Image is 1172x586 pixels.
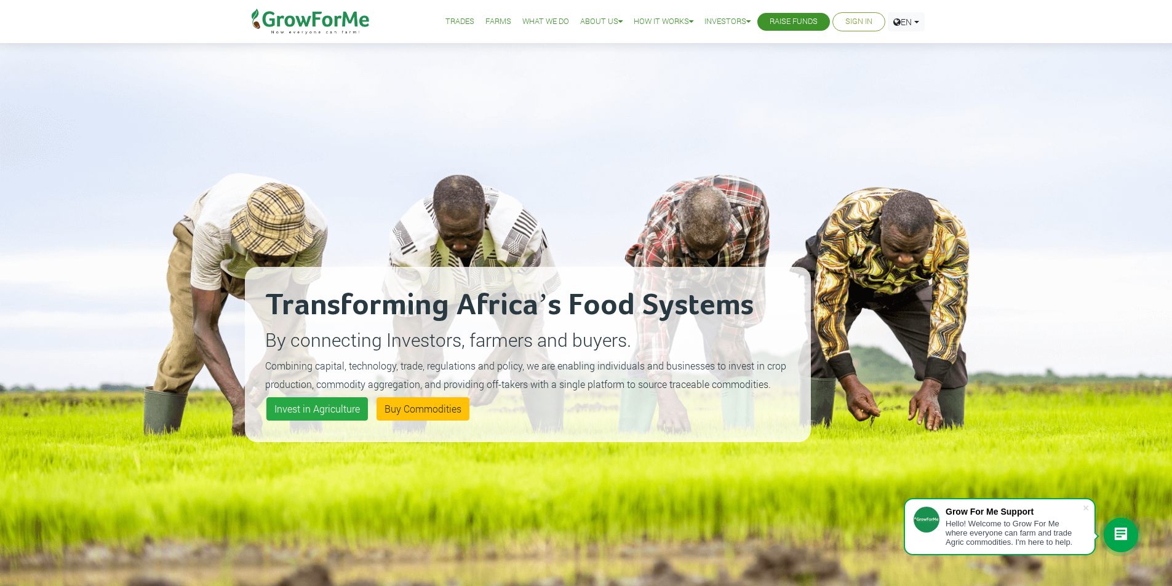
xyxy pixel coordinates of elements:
[265,359,786,390] small: Combining capital, technology, trade, regulations and policy, we are enabling individuals and bus...
[485,15,511,28] a: Farms
[946,519,1082,547] div: Hello! Welcome to Grow For Me where everyone can farm and trade Agric commodities. I'm here to help.
[265,326,791,354] p: By connecting Investors, farmers and buyers.
[522,15,569,28] a: What We Do
[845,15,872,28] a: Sign In
[445,15,474,28] a: Trades
[580,15,623,28] a: About Us
[265,287,791,324] h2: Transforming Africa’s Food Systems
[634,15,693,28] a: How it Works
[770,15,818,28] a: Raise Funds
[704,15,751,28] a: Investors
[946,507,1082,517] div: Grow For Me Support
[377,397,469,421] a: Buy Commodities
[888,12,925,31] a: EN
[266,397,368,421] a: Invest in Agriculture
